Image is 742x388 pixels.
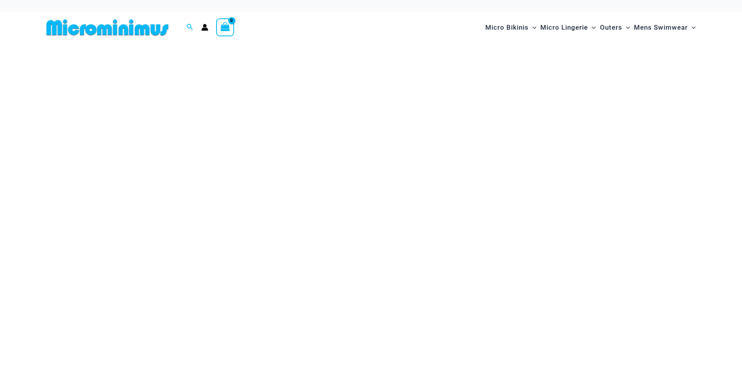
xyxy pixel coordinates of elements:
[216,18,234,36] a: View Shopping Cart, empty
[529,18,536,37] span: Menu Toggle
[485,18,529,37] span: Micro Bikinis
[600,18,622,37] span: Outers
[540,18,588,37] span: Micro Lingerie
[201,24,208,31] a: Account icon link
[482,14,699,41] nav: Site Navigation
[598,16,632,39] a: OutersMenu ToggleMenu Toggle
[688,18,696,37] span: Menu Toggle
[538,16,598,39] a: Micro LingerieMenu ToggleMenu Toggle
[186,23,193,32] a: Search icon link
[483,16,538,39] a: Micro BikinisMenu ToggleMenu Toggle
[43,19,172,36] img: MM SHOP LOGO FLAT
[634,18,688,37] span: Mens Swimwear
[632,16,698,39] a: Mens SwimwearMenu ToggleMenu Toggle
[588,18,596,37] span: Menu Toggle
[622,18,630,37] span: Menu Toggle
